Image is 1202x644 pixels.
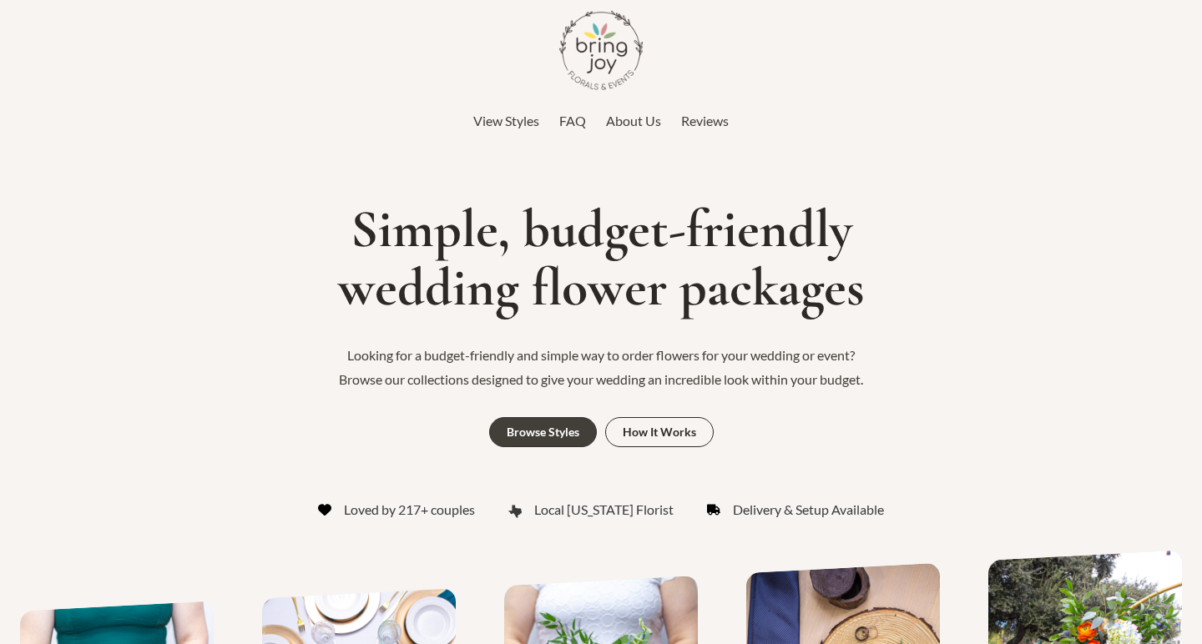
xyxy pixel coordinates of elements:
[681,108,729,133] a: Reviews
[605,417,714,447] a: How It Works
[733,497,884,522] span: Delivery & Setup Available
[681,113,729,128] span: Reviews
[507,426,579,438] div: Browse Styles
[606,108,661,133] a: About Us
[8,200,1194,318] h1: Simple, budget-friendly wedding flower packages
[606,113,661,128] span: About Us
[559,113,586,128] span: FAQ
[473,108,539,133] a: View Styles
[344,497,475,522] span: Loved by 217+ couples
[559,108,586,133] a: FAQ
[473,113,539,128] span: View Styles
[534,497,674,522] span: Local [US_STATE] Florist
[623,426,696,438] div: How It Works
[100,108,1102,133] nav: Top Header Menu
[326,343,876,392] p: Looking for a budget-friendly and simple way to order flowers for your wedding or event? Browse o...
[489,417,597,447] a: Browse Styles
